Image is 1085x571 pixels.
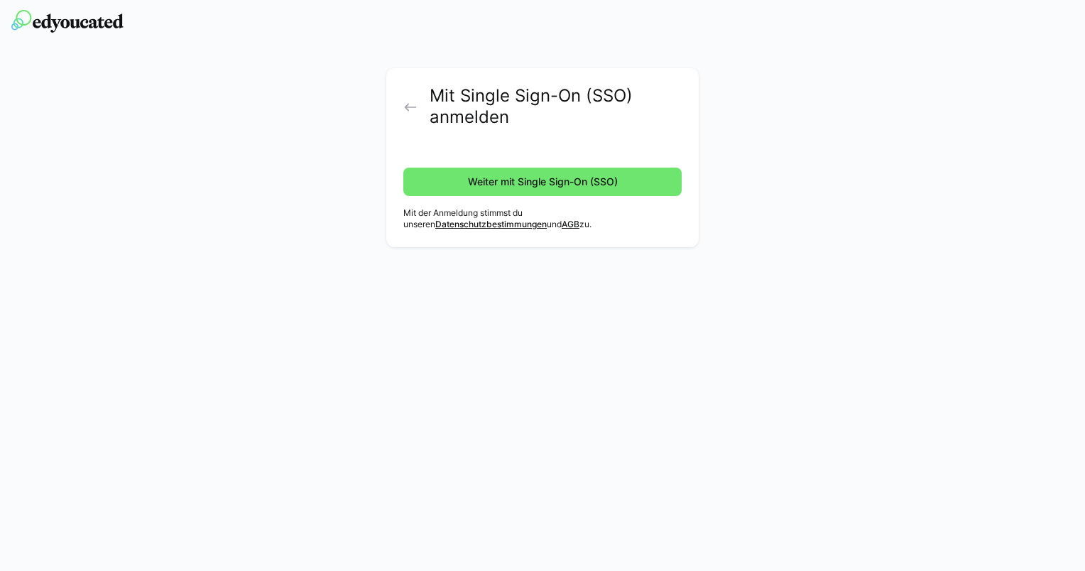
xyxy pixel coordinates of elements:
[562,219,579,229] a: AGB
[435,219,547,229] a: Datenschutzbestimmungen
[430,85,682,128] h2: Mit Single Sign-On (SSO) anmelden
[403,168,682,196] button: Weiter mit Single Sign-On (SSO)
[403,207,682,230] p: Mit der Anmeldung stimmst du unseren und zu.
[466,175,620,189] span: Weiter mit Single Sign-On (SSO)
[11,10,124,33] img: edyoucated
